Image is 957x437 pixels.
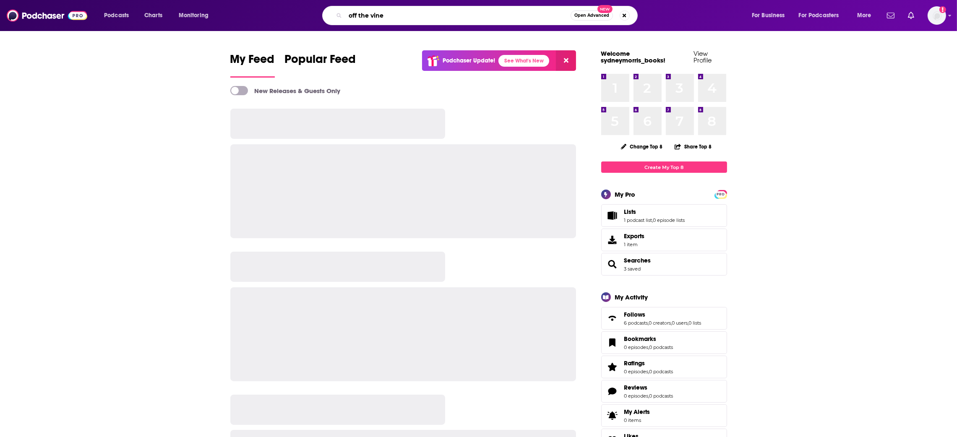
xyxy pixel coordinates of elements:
img: Podchaser - Follow, Share and Rate Podcasts [7,8,87,23]
a: Show notifications dropdown [884,8,898,23]
p: Podchaser Update! [443,57,495,64]
span: , [671,320,672,326]
span: Podcasts [104,10,129,21]
span: Bookmarks [624,335,657,343]
span: Logged in as sydneymorris_books [928,6,946,25]
span: Ratings [601,356,727,378]
span: , [649,344,649,350]
a: Reviews [604,385,621,397]
span: New [597,5,613,13]
a: 0 podcasts [649,344,673,350]
span: Searches [601,253,727,276]
span: , [649,369,649,375]
span: 0 items [624,417,650,423]
span: Lists [624,208,636,216]
span: , [652,217,653,223]
svg: Add a profile image [939,6,946,13]
a: 0 episode lists [653,217,685,223]
span: Reviews [601,380,727,403]
div: My Pro [615,190,636,198]
span: PRO [716,191,726,198]
span: More [857,10,871,21]
a: See What's New [498,55,549,67]
a: 0 episodes [624,344,649,350]
a: New Releases & Guests Only [230,86,341,95]
button: open menu [98,9,140,22]
span: For Business [752,10,785,21]
button: Open AdvancedNew [571,10,613,21]
div: My Activity [615,293,648,301]
span: 1 item [624,242,645,247]
img: User Profile [928,6,946,25]
div: Search podcasts, credits, & more... [330,6,646,25]
span: Exports [624,232,645,240]
span: My Feed [230,52,275,71]
span: My Alerts [624,408,650,416]
span: , [648,320,649,326]
a: 0 creators [649,320,671,326]
span: Charts [144,10,162,21]
span: , [649,393,649,399]
a: Show notifications dropdown [905,8,918,23]
a: Searches [604,258,621,270]
a: View Profile [694,49,712,64]
span: My Alerts [604,410,621,421]
a: 0 users [672,320,688,326]
span: Follows [624,311,646,318]
a: Create My Top 8 [601,161,727,173]
a: Bookmarks [604,337,621,349]
a: 0 lists [689,320,701,326]
a: 0 podcasts [649,393,673,399]
a: Welcome sydneymorris_books! [601,49,666,64]
a: 0 episodes [624,393,649,399]
a: 3 saved [624,266,641,272]
span: Popular Feed [285,52,356,71]
a: Lists [624,208,685,216]
button: open menu [851,9,882,22]
a: PRO [716,191,726,197]
span: Follows [601,307,727,330]
a: 0 episodes [624,369,649,375]
span: Monitoring [179,10,209,21]
span: , [688,320,689,326]
a: Ratings [624,359,673,367]
button: Share Top 8 [674,138,712,155]
a: My Feed [230,52,275,78]
span: Reviews [624,384,648,391]
button: open menu [173,9,219,22]
a: 1 podcast list [624,217,652,223]
button: Show profile menu [928,6,946,25]
a: 0 podcasts [649,369,673,375]
span: Exports [604,234,621,246]
a: Exports [601,229,727,251]
button: Change Top 8 [616,141,668,152]
a: Follows [604,312,621,324]
a: 6 podcasts [624,320,648,326]
span: Open Advanced [574,13,609,18]
span: Ratings [624,359,645,367]
span: For Podcasters [799,10,839,21]
input: Search podcasts, credits, & more... [345,9,571,22]
span: Lists [601,204,727,227]
a: Charts [139,9,167,22]
a: Popular Feed [285,52,356,78]
a: Ratings [604,361,621,373]
a: Bookmarks [624,335,673,343]
button: open menu [793,9,851,22]
a: Lists [604,210,621,221]
a: Reviews [624,384,673,391]
a: My Alerts [601,404,727,427]
button: open menu [746,9,795,22]
a: Follows [624,311,701,318]
a: Searches [624,257,651,264]
span: Bookmarks [601,331,727,354]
